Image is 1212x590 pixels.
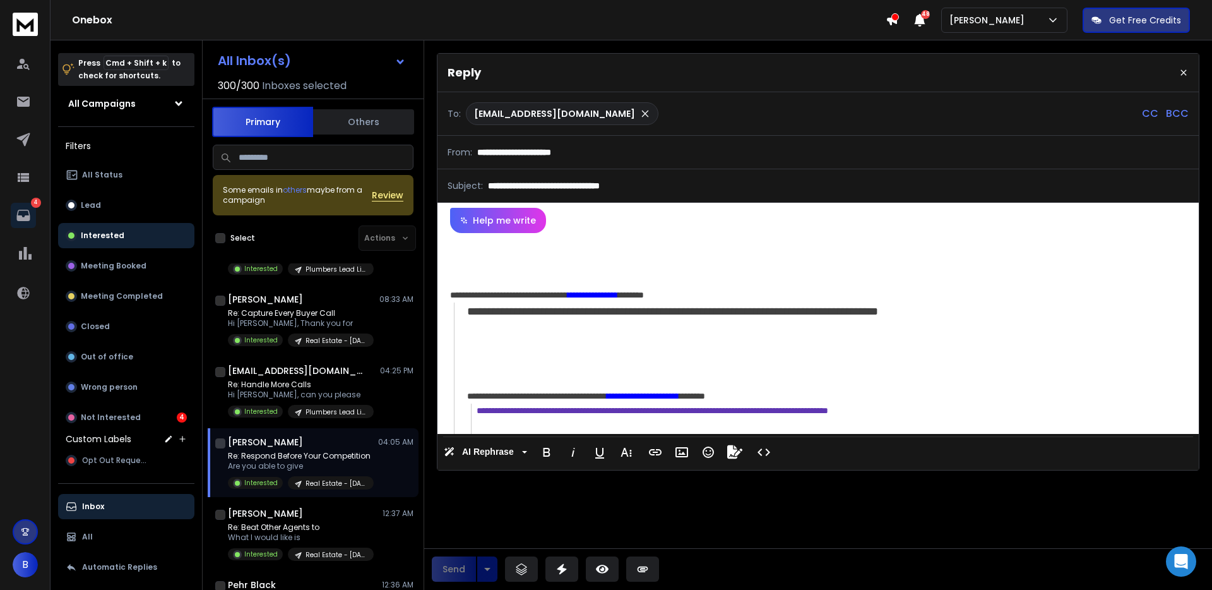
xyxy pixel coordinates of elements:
p: Re: Handle More Calls [228,380,374,390]
h1: Onebox [72,13,886,28]
button: Insert Image (⌘P) [670,440,694,465]
span: others [283,184,307,195]
button: Signature [723,440,747,465]
button: Insert Link (⌘K) [643,440,667,465]
p: Wrong person [81,382,138,392]
p: Real Estate - [DATE] [306,479,366,488]
h1: [PERSON_NAME] [228,436,303,449]
h1: All Campaigns [68,97,136,110]
p: Press to check for shortcuts. [78,57,181,82]
p: [PERSON_NAME] [949,14,1030,27]
p: All [82,532,93,542]
p: 04:25 PM [380,366,413,376]
p: Meeting Completed [81,291,163,301]
p: Re: Beat Other Agents to [228,522,374,533]
p: Automatic Replies [82,562,157,572]
button: Opt Out Request [58,448,194,473]
p: 08:33 AM [379,294,413,304]
button: Others [313,108,414,136]
button: Meeting Booked [58,253,194,279]
button: Interested [58,223,194,248]
p: Meeting Booked [81,261,146,271]
p: [EMAIL_ADDRESS][DOMAIN_NAME] [474,107,635,120]
p: Re: Respond Before Your Competition [228,451,374,461]
button: B [13,552,38,577]
button: Inbox [58,494,194,519]
button: All Status [58,162,194,188]
h3: Filters [58,137,194,155]
button: Closed [58,314,194,339]
button: All Campaigns [58,91,194,116]
a: 4 [11,203,36,228]
span: AI Rephrase [460,447,516,457]
p: Interested [244,478,278,488]
button: Wrong person [58,375,194,400]
h3: Inboxes selected [262,78,347,93]
h1: [EMAIL_ADDRESS][DOMAIN_NAME] [228,364,367,377]
div: Some emails in maybe from a campaign [223,185,372,205]
span: Cmd + Shift + k [104,56,169,70]
p: Closed [81,322,110,332]
button: Automatic Replies [58,555,194,580]
p: Reply [448,64,481,81]
h1: [PERSON_NAME] [228,293,303,306]
p: Plumbers Lead List - [DATE] [306,265,366,274]
div: Open Intercom Messenger [1166,546,1196,577]
button: All Inbox(s) [208,48,416,73]
p: Inbox [82,502,104,512]
p: 4 [31,198,41,208]
button: Meeting Completed [58,284,194,309]
h3: Custom Labels [66,433,131,445]
button: Review [372,189,403,202]
h1: All Inbox(s) [218,54,291,67]
button: Lead [58,193,194,218]
button: Emoticons [696,440,720,465]
div: 4 [177,412,187,423]
button: Underline (⌘U) [588,440,612,465]
p: Hi [PERSON_NAME], can you please [228,390,374,400]
p: What I would like is [228,533,374,543]
button: Italic (⌘I) [561,440,585,465]
p: Plumbers Lead List - [DATE] [306,407,366,417]
button: Not Interested4 [58,405,194,430]
button: All [58,524,194,550]
p: BCC [1166,106,1189,121]
button: Get Free Credits [1083,8,1190,33]
span: Opt Out Request [82,455,148,466]
p: Not Interested [81,412,141,423]
p: Real Estate - [DATE] [306,550,366,560]
p: Real Estate - [DATE] [306,336,366,346]
p: Hi [PERSON_NAME], Thank you for [228,318,374,328]
p: 12:36 AM [382,580,413,590]
button: Help me write [450,208,546,233]
p: Interested [81,231,124,241]
p: Interested [244,550,278,559]
p: Interested [244,264,278,274]
p: 12:37 AM [383,509,413,519]
h1: [PERSON_NAME] [228,507,303,520]
span: 48 [921,10,930,19]
p: Lead [81,200,101,210]
span: 300 / 300 [218,78,259,93]
p: Subject: [448,179,483,192]
label: Select [230,233,255,243]
button: AI Rephrase [441,440,530,465]
p: Out of office [81,352,133,362]
button: Code View [752,440,776,465]
p: Interested [244,335,278,345]
button: Out of office [58,344,194,370]
p: Re: Capture Every Buyer Call [228,308,374,318]
button: More Text [614,440,638,465]
p: CC [1142,106,1158,121]
img: logo [13,13,38,36]
p: To: [448,107,461,120]
p: All Status [82,170,122,180]
button: Primary [212,107,313,137]
p: 04:05 AM [378,437,413,447]
p: Get Free Credits [1109,14,1181,27]
p: From: [448,146,472,159]
p: Are you able to give [228,461,374,471]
